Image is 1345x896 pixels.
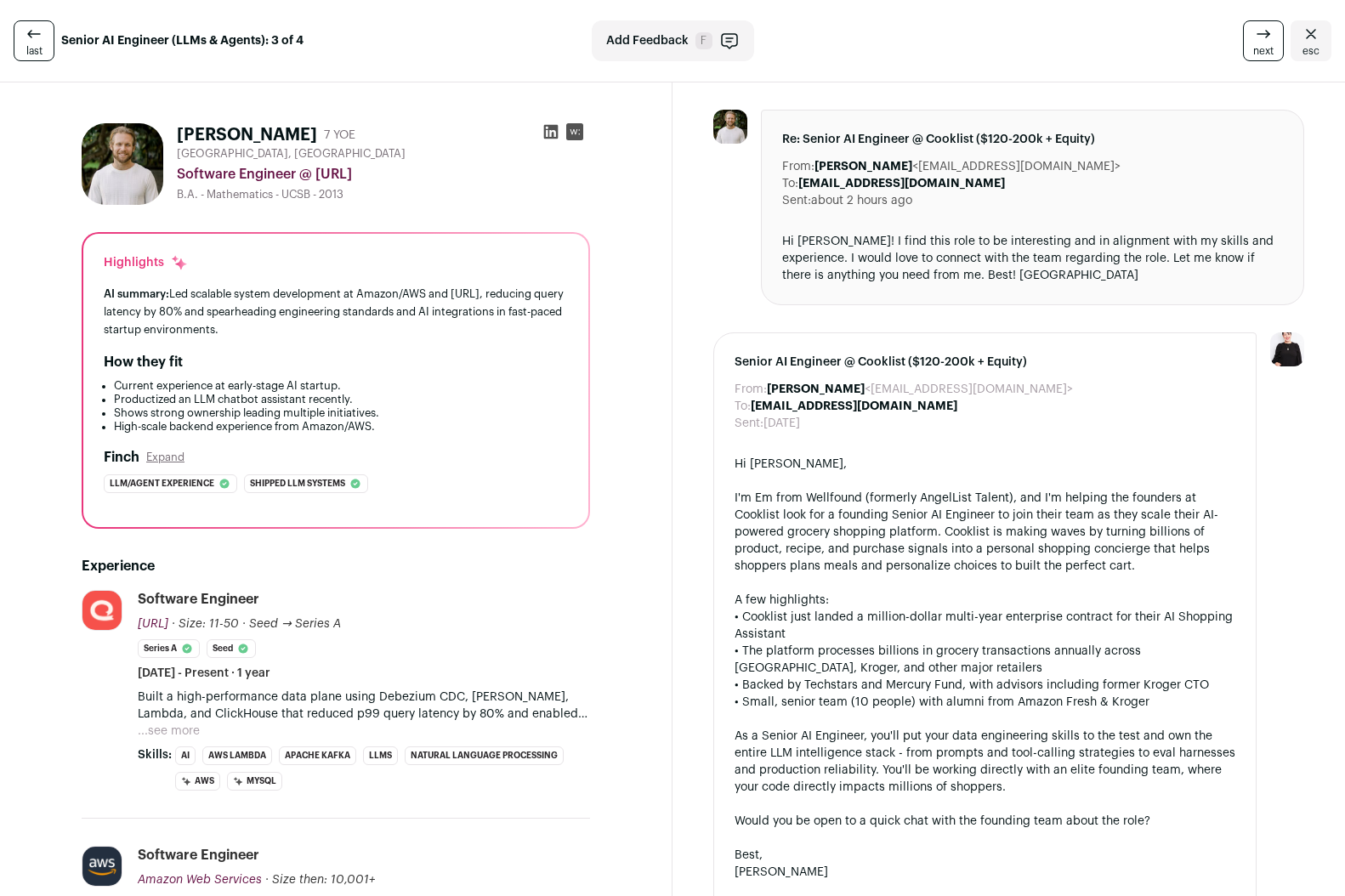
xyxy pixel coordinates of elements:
li: AWS Lambda [202,746,272,765]
li: Natural Language Processing [405,746,564,765]
img: 81bbe20c987de0e469f0b2bb8d20df5818feb0a817d18c5387962b5a712cd4bd [713,110,747,144]
b: [EMAIL_ADDRESS][DOMAIN_NAME] [798,178,1005,190]
dt: From: [735,381,767,398]
div: 7 YOE [324,127,355,144]
li: Shows strong ownership leading multiple initiatives. [114,406,568,420]
h2: Finch [104,447,139,468]
b: [EMAIL_ADDRESS][DOMAIN_NAME] [751,400,957,412]
dt: To: [735,398,751,415]
li: LLMs [363,746,398,765]
div: Software Engineer [138,590,259,609]
span: Shipped llm systems [250,475,345,492]
li: High-scale backend experience from Amazon/AWS. [114,420,568,434]
div: • The platform processes billions in grocery transactions annually across [GEOGRAPHIC_DATA], Krog... [735,643,1235,677]
dd: about 2 hours ago [811,192,912,209]
a: last [14,20,54,61]
img: ddfb4cde8bfc17462692e8310d9352d611700d13985fefc8a8e5ae1f67f548a1.jpg [82,591,122,630]
strong: Senior AI Engineer (LLMs & Agents): 3 of 4 [61,32,304,49]
div: Software Engineer [138,846,259,865]
div: Highlights [104,254,188,271]
dt: To: [782,175,798,192]
div: A few highlights: [735,592,1235,609]
div: As a Senior AI Engineer, you'll put your data engineering skills to the test and own the entire L... [735,728,1235,796]
div: • Cooklist just landed a million-dollar multi-year enterprise contract for their AI Shopping Assi... [735,609,1235,643]
h2: How they fit [104,352,183,372]
li: Apache Kafka [279,746,356,765]
li: AWS [175,772,220,791]
div: Led scalable system development at Amazon/AWS and [URL], reducing query latency by 80% and spearh... [104,285,568,338]
li: Series A [138,639,200,658]
span: • Small, senior team (10 people) with alumni from Amazon Fresh & Kroger [735,696,1149,708]
div: [PERSON_NAME] [735,864,1235,881]
span: Llm/agent experience [110,475,214,492]
div: I'm Em from Wellfound (formerly AngelList Talent), and I'm helping the founders at Cooklist look ... [735,490,1235,575]
div: Best, [735,847,1235,864]
li: Productized an LLM chatbot assistant recently. [114,393,568,406]
button: ...see more [138,723,200,740]
button: Add Feedback F [592,20,754,61]
span: F [695,32,712,49]
li: Seed [207,639,256,658]
li: Current experience at early-stage AI startup. [114,379,568,393]
span: next [1253,44,1274,58]
img: 81bbe20c987de0e469f0b2bb8d20df5818feb0a817d18c5387962b5a712cd4bd [82,123,163,205]
dd: [DATE] [763,415,800,432]
span: AI summary: [104,288,169,299]
img: a11044fc5a73db7429cab08e8b8ffdb841ee144be2dff187cdde6ecf1061de85.jpg [82,847,122,886]
dd: <[EMAIL_ADDRESS][DOMAIN_NAME]> [767,381,1073,398]
span: [GEOGRAPHIC_DATA], [GEOGRAPHIC_DATA] [177,147,406,161]
span: Senior AI Engineer @ Cooklist ($120-200k + Equity) [735,354,1235,371]
dt: From: [782,158,814,175]
span: Seed → Series A [249,618,341,630]
a: next [1243,20,1284,61]
span: Re: Senior AI Engineer @ Cooklist ($120-200k + Equity) [782,131,1283,148]
li: MySQL [227,772,282,791]
span: [DATE] - Present · 1 year [138,665,270,682]
span: Add Feedback [606,32,689,49]
div: Hi [PERSON_NAME], [735,456,1235,473]
span: esc [1302,44,1319,58]
span: [URL] [138,618,168,630]
b: [PERSON_NAME] [767,383,865,395]
img: 9240684-medium_jpg [1270,332,1304,366]
span: Amazon Web Services [138,874,262,886]
span: · [242,615,246,632]
div: Software Engineer @ [URL] [177,164,590,184]
b: [PERSON_NAME] [814,161,912,173]
div: B.A. - Mathematics - UCSB - 2013 [177,188,590,201]
div: Would you be open to a quick chat with the founding team about the role? [735,813,1235,830]
a: Close [1291,20,1331,61]
button: Expand [146,451,184,464]
span: last [26,44,43,58]
dt: Sent: [782,192,811,209]
dt: Sent: [735,415,763,432]
p: Built a high-performance data plane using Debezium CDC, [PERSON_NAME], Lambda, and ClickHouse tha... [138,689,590,723]
span: · Size: 11-50 [172,618,239,630]
div: • Backed by Techstars and Mercury Fund, with advisors including former Kroger CTO [735,677,1235,694]
span: · Size then: 10,001+ [265,874,375,886]
dd: <[EMAIL_ADDRESS][DOMAIN_NAME]> [814,158,1121,175]
li: AI [175,746,196,765]
h1: [PERSON_NAME] [177,123,317,147]
h2: Experience [82,556,590,576]
div: Hi [PERSON_NAME]! I find this role to be interesting and in alignment with my skills and experien... [782,233,1283,284]
span: Skills: [138,746,172,763]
